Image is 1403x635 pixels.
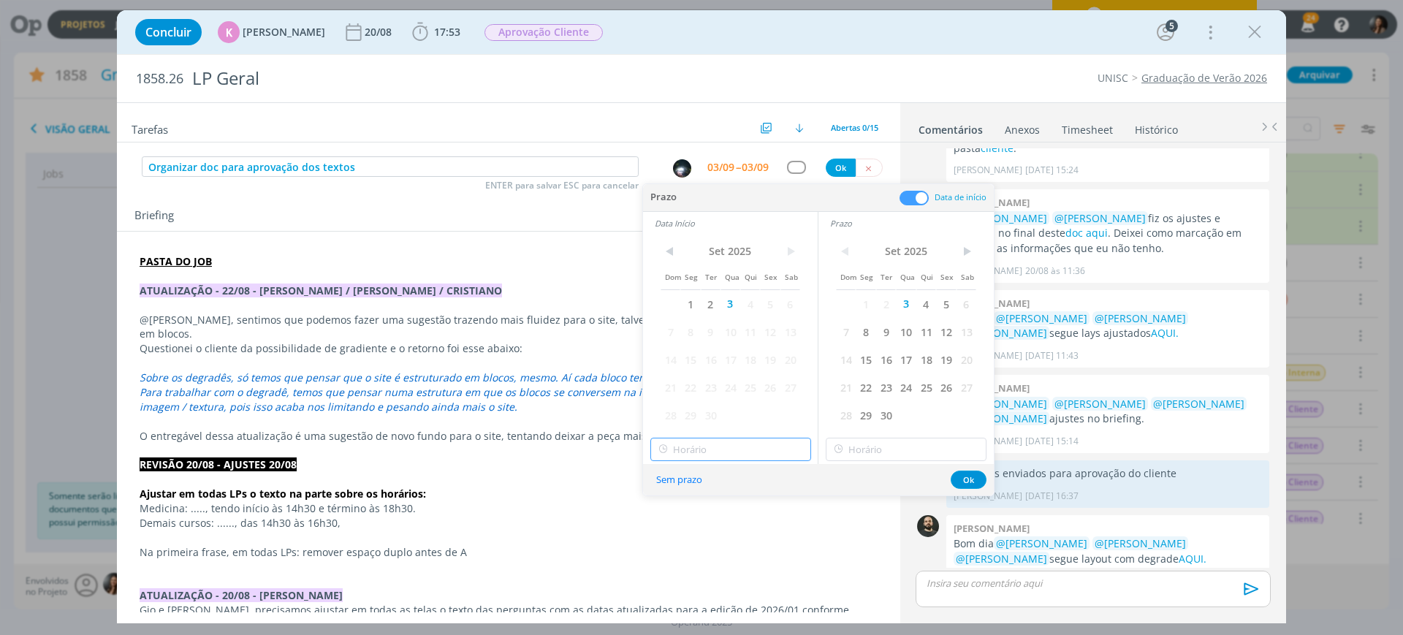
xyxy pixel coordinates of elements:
[672,159,692,178] button: G
[836,262,856,290] span: Dom
[140,487,426,501] strong: Ajustar em todas LPs o texto na parte sobre os horários:
[720,290,740,318] span: 3
[218,21,325,43] button: K[PERSON_NAME]
[836,318,856,346] span: 7
[742,162,769,172] div: 03/09
[650,190,677,205] span: Prazo
[936,290,956,318] span: 5
[117,10,1286,623] div: dialog
[701,318,720,346] span: 9
[795,123,804,132] img: arrow-down.svg
[661,401,680,429] span: 28
[957,318,976,346] span: 13
[140,385,879,414] em: Para trabalhar com o degradê, temos que pensar numa estrutura em que os blocos se conversem na im...
[831,122,878,133] span: Abertas 0/15
[186,61,790,96] div: LP Geral
[830,218,994,229] div: Prazo
[661,346,680,373] span: 14
[856,318,875,346] span: 8
[760,318,780,346] span: 12
[876,290,896,318] span: 2
[701,346,720,373] span: 16
[434,25,460,39] span: 17:53
[680,240,780,262] span: Set 2025
[856,290,875,318] span: 1
[655,218,818,229] div: Data Início
[996,536,1087,550] span: @[PERSON_NAME]
[701,373,720,401] span: 23
[1098,71,1128,85] a: UNISC
[836,401,856,429] span: 28
[996,311,1087,325] span: @[PERSON_NAME]
[243,27,325,37] span: [PERSON_NAME]
[740,373,760,401] span: 25
[957,373,976,401] span: 27
[720,373,740,401] span: 24
[760,346,780,373] span: 19
[140,588,343,602] strong: ATUALIZAÇÃO - 20/08 - [PERSON_NAME]
[1054,211,1146,225] span: @[PERSON_NAME]
[134,207,174,226] span: Briefing
[408,20,464,44] button: 17:53
[935,191,986,202] span: Data de início
[916,346,936,373] span: 18
[780,290,800,318] span: 6
[896,373,916,401] span: 24
[707,162,734,172] div: 03/09
[720,262,740,290] span: Qua
[896,346,916,373] span: 17
[954,466,1262,481] p: Materiais enviados para aprovação do cliente
[896,318,916,346] span: 10
[957,290,976,318] span: 6
[140,313,878,342] p: @[PERSON_NAME], sentimos que podemos fazer uma sugestão trazendo mais fluidez para o site, talvez...
[957,262,976,290] span: Sab
[1065,226,1108,240] a: doc aqui
[836,346,856,373] span: 14
[856,401,875,429] span: 29
[661,262,680,290] span: Dom
[1095,311,1186,325] span: @[PERSON_NAME]
[896,290,916,318] span: 3
[954,536,1262,566] p: Bom dia segue layout com degrade
[145,26,191,38] span: Concluir
[661,240,680,262] span: <
[936,318,956,346] span: 12
[1025,435,1079,448] span: [DATE] 15:14
[936,262,956,290] span: Sex
[916,318,936,346] span: 11
[1154,20,1177,44] button: 5
[957,240,976,262] span: >
[647,470,712,490] button: Sem prazo
[1025,490,1079,503] span: [DATE] 16:37
[701,290,720,318] span: 2
[1025,265,1085,278] span: 20/08 às 11:36
[876,373,896,401] span: 23
[916,262,936,290] span: Qui
[916,373,936,401] span: 25
[780,346,800,373] span: 20
[956,411,1047,425] span: @[PERSON_NAME]
[140,254,212,268] a: PASTA DO JOB
[218,21,240,43] div: K
[740,262,760,290] span: Qui
[956,326,1047,340] span: @[PERSON_NAME]
[954,311,1262,341] p: Bom dia segue lays ajustados
[140,457,297,471] strong: REVISÃO 20/08 - AJUSTES 20/08
[1054,397,1146,411] span: @[PERSON_NAME]
[954,211,1262,256] p: fiz os ajustes e coloquei no final deste . Deixei como marcação em amarelo as informações que eu ...
[951,471,986,489] button: Ok
[740,290,760,318] span: 4
[1025,164,1079,177] span: [DATE] 15:24
[140,516,878,531] p: Demais cursos: ......, das 14h30 às 16h30,
[365,27,395,37] div: 20/08
[1179,552,1206,566] a: AQUI.
[957,346,976,373] span: 20
[936,373,956,401] span: 26
[720,318,740,346] span: 10
[484,23,604,42] button: Aprovação Cliente
[680,262,700,290] span: Seg
[836,373,856,401] span: 21
[856,262,875,290] span: Seg
[132,119,168,137] span: Tarefas
[1166,20,1178,32] div: 5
